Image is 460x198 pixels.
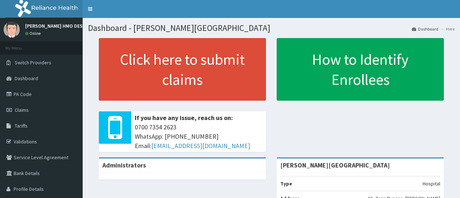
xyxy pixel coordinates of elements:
p: Hospital [423,180,440,187]
span: Dashboard [15,75,38,82]
span: Claims [15,107,29,113]
b: If you have any issue, reach us on: [135,114,233,122]
a: Online [25,31,42,36]
p: [PERSON_NAME] HMO DESK [25,23,86,28]
h1: Dashboard - [PERSON_NAME][GEOGRAPHIC_DATA] [88,23,455,33]
li: Here [439,26,455,32]
span: Tariffs [15,123,28,129]
strong: [PERSON_NAME][GEOGRAPHIC_DATA] [280,161,390,169]
a: Dashboard [412,26,438,32]
b: Type [280,180,292,187]
a: [EMAIL_ADDRESS][DOMAIN_NAME] [151,142,250,150]
b: Administrators [102,161,146,169]
span: 0700 7354 2623 WhatsApp: [PHONE_NUMBER] Email: [135,123,262,150]
span: Switch Providers [15,59,51,66]
a: Click here to submit claims [99,38,266,101]
img: User Image [4,22,20,38]
a: How to Identify Enrollees [277,38,444,101]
